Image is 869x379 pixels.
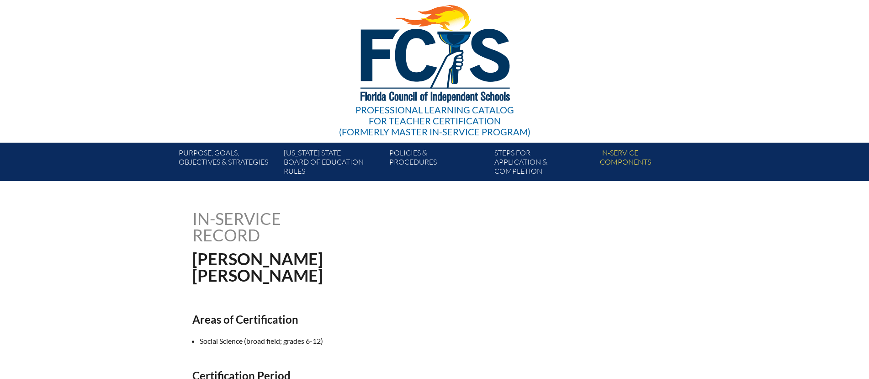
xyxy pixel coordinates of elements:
div: Professional Learning Catalog (formerly Master In-service Program) [339,104,530,137]
h1: [PERSON_NAME] [PERSON_NAME] [192,251,493,283]
a: Steps forapplication & completion [491,146,596,181]
a: [US_STATE] StateBoard of Education rules [280,146,385,181]
span: for Teacher Certification [369,115,501,126]
h2: Areas of Certification [192,313,514,326]
a: In-servicecomponents [596,146,701,181]
a: Purpose, goals,objectives & strategies [175,146,280,181]
li: Social Science (broad field; grades 6-12) [200,335,521,347]
h1: In-service record [192,210,376,243]
a: Policies &Procedures [386,146,491,181]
